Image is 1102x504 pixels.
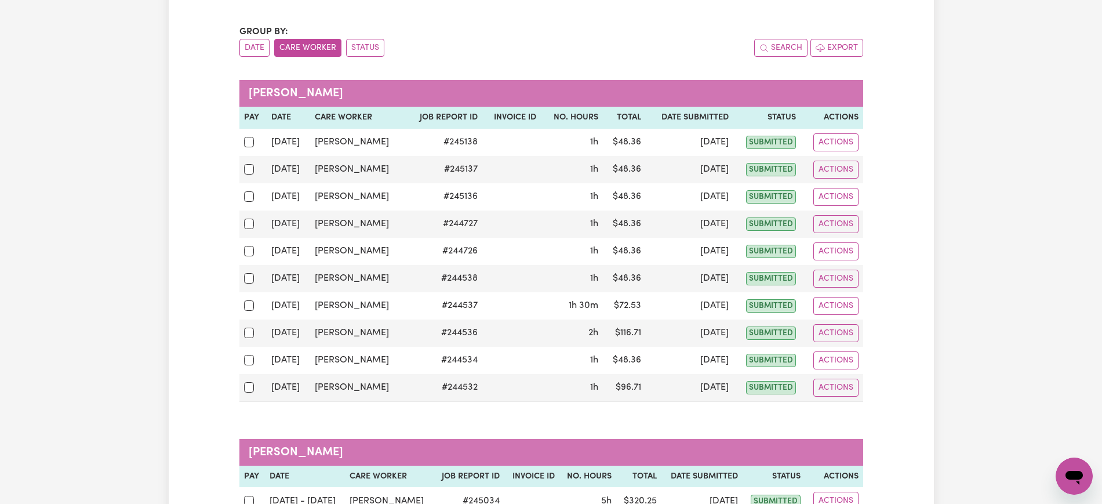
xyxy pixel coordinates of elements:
th: Total [616,466,661,488]
td: [DATE] [646,129,733,156]
th: Actions [801,107,863,129]
button: Actions [813,188,859,206]
th: Invoice ID [504,466,559,488]
span: Group by: [239,27,288,37]
td: # 244534 [405,347,482,374]
th: Date [267,107,310,129]
span: submitted [746,245,796,258]
td: [DATE] [267,265,310,292]
td: $ 72.53 [603,292,646,320]
td: [PERSON_NAME] [310,156,405,183]
td: [PERSON_NAME] [310,211,405,238]
td: [DATE] [646,238,733,265]
td: $ 48.36 [603,265,646,292]
span: submitted [746,272,796,285]
iframe: Button to launch messaging window [1056,458,1093,495]
span: submitted [746,327,796,340]
span: submitted [746,136,796,149]
th: Invoice ID [482,107,541,129]
td: [PERSON_NAME] [310,129,405,156]
td: [DATE] [267,292,310,320]
td: # 244726 [405,238,482,265]
th: Pay [239,466,266,488]
td: [DATE] [267,156,310,183]
td: [PERSON_NAME] [310,238,405,265]
td: # 244537 [405,292,482,320]
td: # 245138 [405,129,482,156]
td: [PERSON_NAME] [310,292,405,320]
td: [DATE] [646,347,733,374]
button: Actions [813,133,859,151]
span: submitted [746,354,796,367]
button: Actions [813,324,859,342]
td: [DATE] [646,374,733,402]
span: 1 hour 30 minutes [569,301,598,310]
td: [DATE] [267,211,310,238]
td: $ 48.36 [603,183,646,211]
caption: [PERSON_NAME] [239,80,863,107]
td: [DATE] [646,292,733,320]
button: sort invoices by paid status [346,39,384,57]
td: [DATE] [646,211,733,238]
td: [DATE] [646,320,733,347]
td: [DATE] [646,183,733,211]
th: Total [603,107,646,129]
button: Search [754,39,808,57]
span: 2 hours [588,328,598,338]
td: [DATE] [267,238,310,265]
button: Actions [813,215,859,233]
td: $ 48.36 [603,347,646,374]
span: 1 hour [590,383,598,392]
td: [DATE] [267,183,310,211]
th: Pay [239,107,267,129]
span: submitted [746,299,796,313]
td: [DATE] [646,265,733,292]
td: $ 116.71 [603,320,646,347]
button: Actions [813,242,859,260]
button: Actions [813,161,859,179]
td: [DATE] [267,129,310,156]
th: Actions [805,466,863,488]
th: Job Report ID [405,107,482,129]
span: 1 hour [590,165,598,174]
span: submitted [746,217,796,231]
th: Status [743,466,805,488]
button: Actions [813,379,859,397]
th: Care worker [310,107,405,129]
th: No. Hours [541,107,602,129]
td: [PERSON_NAME] [310,320,405,347]
button: sort invoices by care worker [274,39,341,57]
td: $ 48.36 [603,211,646,238]
span: 1 hour [590,356,598,365]
span: 1 hour [590,192,598,201]
span: 1 hour [590,137,598,147]
caption: [PERSON_NAME] [239,439,863,466]
span: submitted [746,163,796,176]
button: Actions [813,351,859,369]
th: Status [733,107,801,129]
th: No. Hours [559,466,617,488]
span: 1 hour [590,246,598,256]
button: sort invoices by date [239,39,270,57]
span: 1 hour [590,274,598,283]
td: $ 48.36 [603,129,646,156]
td: [DATE] [267,320,310,347]
span: submitted [746,190,796,204]
td: [DATE] [267,347,310,374]
td: $ 48.36 [603,156,646,183]
td: # 244536 [405,320,482,347]
td: # 245137 [405,156,482,183]
span: 1 hour [590,219,598,229]
td: [PERSON_NAME] [310,374,405,402]
th: Date [265,466,345,488]
th: Job Report ID [433,466,504,488]
td: $ 96.71 [603,374,646,402]
td: # 245136 [405,183,482,211]
td: [DATE] [646,156,733,183]
th: Date Submitted [646,107,733,129]
td: [PERSON_NAME] [310,265,405,292]
td: # 244727 [405,211,482,238]
td: $ 48.36 [603,238,646,265]
td: [PERSON_NAME] [310,183,405,211]
button: Export [810,39,863,57]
